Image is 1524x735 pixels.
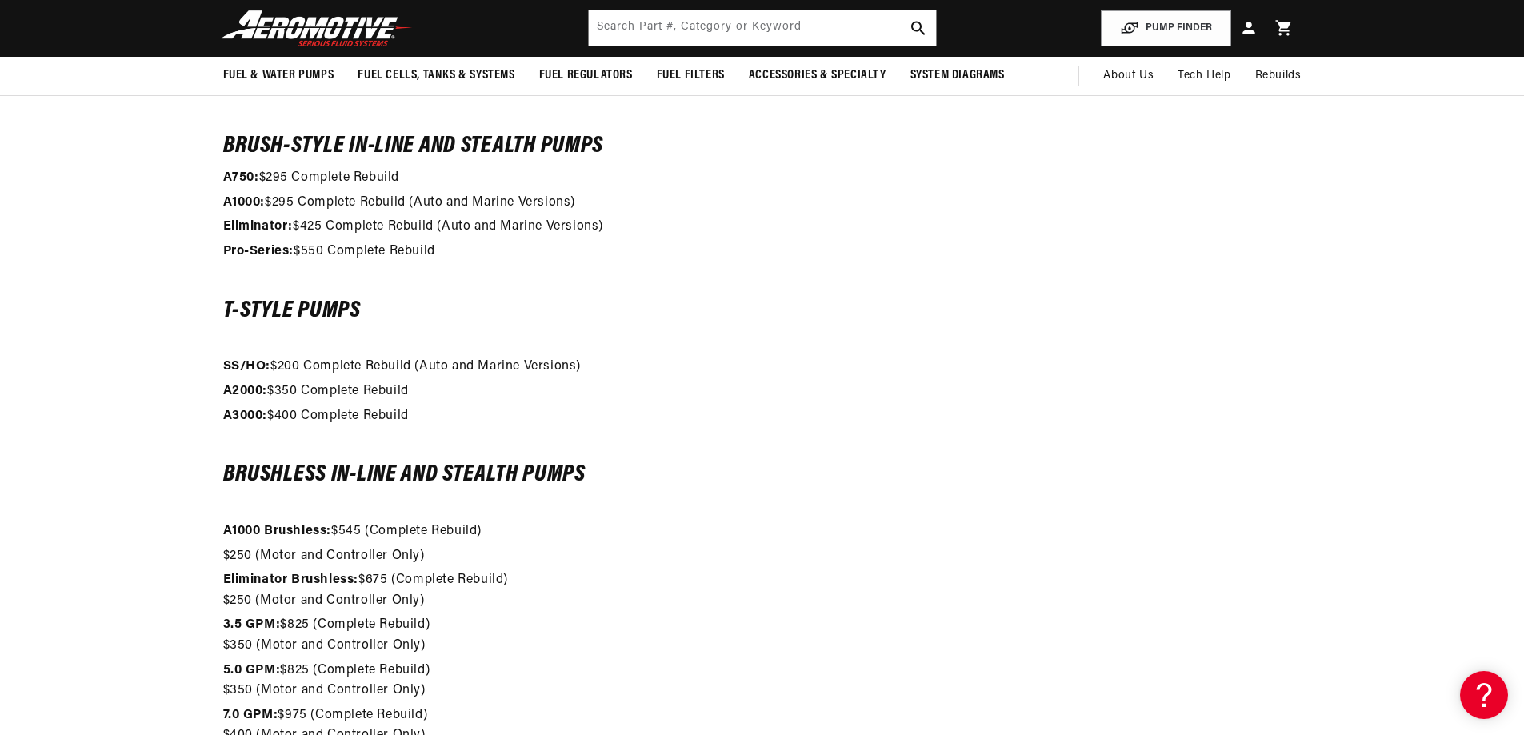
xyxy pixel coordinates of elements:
summary: Fuel Filters [645,57,737,94]
span: Rebuilds [1255,67,1302,85]
span: About Us [1103,70,1154,82]
span: Fuel Filters [657,67,725,84]
button: search button [901,10,936,46]
p: $825 (Complete Rebuild) $350 (Motor and Controller Only) [223,661,1302,701]
summary: Accessories & Specialty [737,57,898,94]
strong: Eliminator: [223,220,294,233]
strong: A1000 Brushless: [223,525,332,537]
strong: A3000: [223,409,268,422]
strong: A2000: [223,385,268,397]
p: $400 Complete Rebuild [223,406,1302,427]
p: $425 Complete Rebuild (Auto and Marine Versions) [223,217,1302,238]
p: $350 Complete Rebuild [223,381,1302,402]
strong: 3.5 GPM: [223,618,281,631]
h6: Brushless In-Line and Stealth Pumps [223,465,1302,485]
strong: 5.0 GPM: [223,664,281,677]
button: PUMP FINDER [1101,10,1231,46]
strong: SS/HO: [223,360,271,373]
input: Search by Part Number, Category or Keyword [589,10,936,46]
strong: A750: [223,171,259,184]
summary: Fuel & Water Pumps [211,57,346,94]
summary: Fuel Regulators [527,57,645,94]
span: Fuel Cells, Tanks & Systems [358,67,514,84]
summary: Tech Help [1166,57,1242,95]
p: $295 Complete Rebuild (Auto and Marine Versions) [223,193,1302,214]
span: Fuel Regulators [539,67,633,84]
span: System Diagrams [910,67,1005,84]
summary: System Diagrams [898,57,1017,94]
summary: Fuel Cells, Tanks & Systems [346,57,526,94]
span: Fuel & Water Pumps [223,67,334,84]
p: $250 (Motor and Controller Only) [223,546,1302,567]
h6: T-Style Pumps [223,301,1302,321]
p: $675 (Complete Rebuild) $250 (Motor and Controller Only) [223,570,1302,611]
p: $200 Complete Rebuild (Auto and Marine Versions) [223,357,1302,377]
strong: 7.0 GPM: [223,709,278,721]
span: Tech Help [1178,67,1230,85]
strong: Eliminator Brushless: [223,573,359,586]
p: $550 Complete Rebuild [223,242,1302,262]
img: Aeromotive [217,10,417,47]
span: Accessories & Specialty [749,67,886,84]
strong: Pro-Series: [223,245,294,258]
a: About Us [1091,57,1166,95]
h6: Brush-Style In-Line and Stealth Pumps [223,136,1302,156]
p: $295 Complete Rebuild [223,168,1302,189]
strong: A1000: [223,196,266,209]
summary: Rebuilds [1243,57,1314,95]
p: $825 (Complete Rebuild) $350 (Motor and Controller Only) [223,615,1302,656]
